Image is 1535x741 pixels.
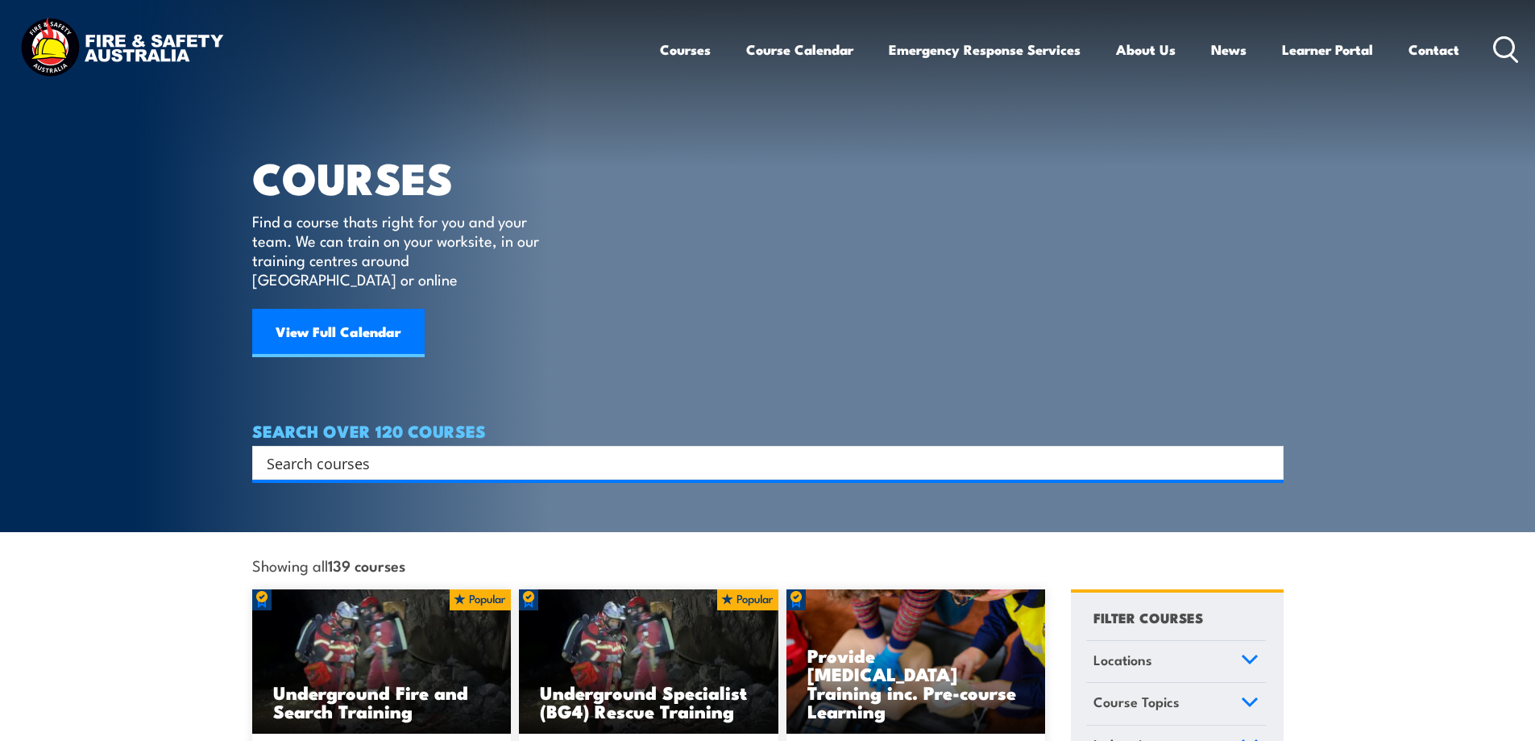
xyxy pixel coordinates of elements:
img: Underground mine rescue [252,589,512,735]
h3: Provide [MEDICAL_DATA] Training inc. Pre-course Learning [807,646,1025,720]
span: Course Topics [1093,691,1180,713]
a: Learner Portal [1282,28,1373,71]
button: Search magnifier button [1255,452,1278,474]
h4: SEARCH OVER 120 COURSES [252,422,1284,439]
a: Contact [1408,28,1459,71]
a: Underground Specialist (BG4) Rescue Training [519,589,778,735]
p: Find a course thats right for you and your team. We can train on your worksite, in our training c... [252,211,546,289]
form: Search form [270,452,1251,474]
h3: Underground Fire and Search Training [273,683,491,720]
a: View Full Calendar [252,309,425,357]
a: Courses [660,28,711,71]
a: Emergency Response Services [889,28,1081,71]
a: Locations [1086,641,1266,683]
strong: 139 courses [328,554,405,576]
a: Underground Fire and Search Training [252,589,512,735]
span: Locations [1093,649,1152,671]
img: Low Voltage Rescue and Provide CPR [786,589,1046,735]
h3: Underground Specialist (BG4) Rescue Training [540,683,757,720]
img: Underground mine rescue [519,589,778,735]
h1: COURSES [252,158,562,196]
h4: FILTER COURSES [1093,606,1203,628]
a: News [1211,28,1247,71]
a: Provide [MEDICAL_DATA] Training inc. Pre-course Learning [786,589,1046,735]
a: Course Topics [1086,683,1266,725]
a: About Us [1116,28,1176,71]
input: Search input [267,451,1248,475]
a: Course Calendar [746,28,853,71]
span: Showing all [252,556,405,573]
